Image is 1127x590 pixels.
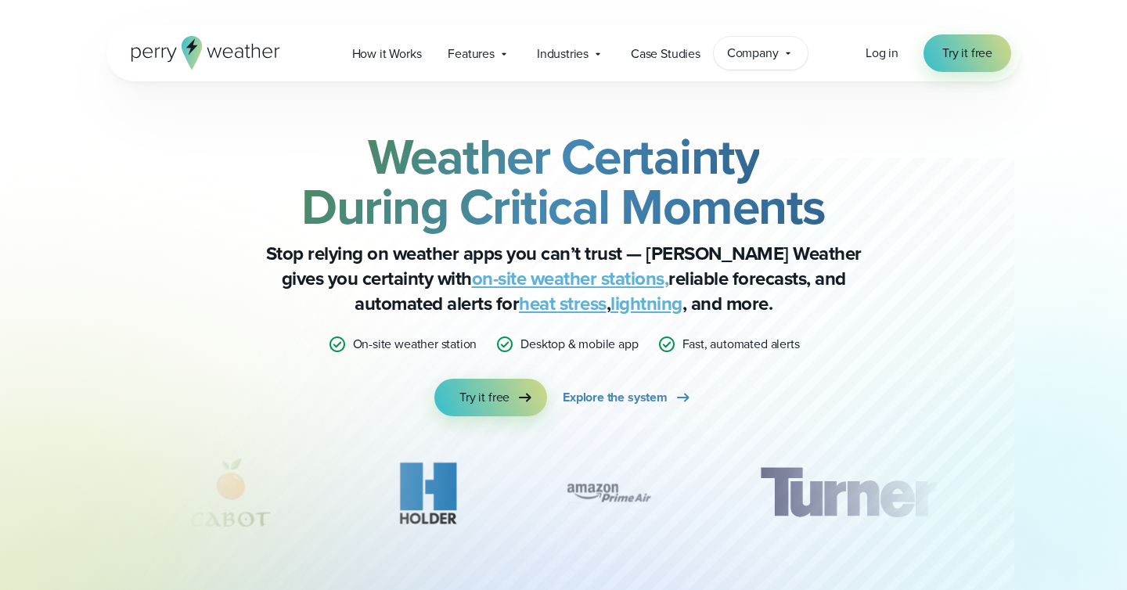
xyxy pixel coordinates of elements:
span: Explore the system [563,388,668,407]
div: 1 of 12 [737,454,960,532]
a: heat stress [519,290,607,318]
img: Holder.svg [378,454,481,532]
a: Explore the system [563,379,693,416]
div: 12 of 12 [556,454,662,532]
img: Amazon-Air-logo.svg [556,454,662,532]
p: On-site weather station [353,335,477,354]
a: lightning [610,290,682,318]
a: Case Studies [618,38,714,70]
span: Features [448,45,495,63]
div: slideshow [185,454,942,540]
span: How it Works [352,45,422,63]
div: 11 of 12 [378,454,481,532]
div: 10 of 12 [160,454,303,532]
a: Try it free [924,34,1011,72]
img: Cabot-Citrus-Farms.svg [160,454,303,532]
span: Case Studies [631,45,700,63]
span: Industries [537,45,589,63]
span: Log in [866,44,898,62]
span: Try it free [459,388,509,407]
img: Turner-Construction_1.svg [737,454,960,532]
p: Stop relying on weather apps you can’t trust — [PERSON_NAME] Weather gives you certainty with rel... [250,241,877,316]
strong: Weather Certainty During Critical Moments [301,120,826,243]
span: Try it free [942,44,992,63]
a: Log in [866,44,898,63]
p: Fast, automated alerts [682,335,800,354]
a: Try it free [434,379,547,416]
a: How it Works [339,38,435,70]
span: Company [727,44,779,63]
a: on-site weather stations, [472,264,669,293]
p: Desktop & mobile app [520,335,638,354]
